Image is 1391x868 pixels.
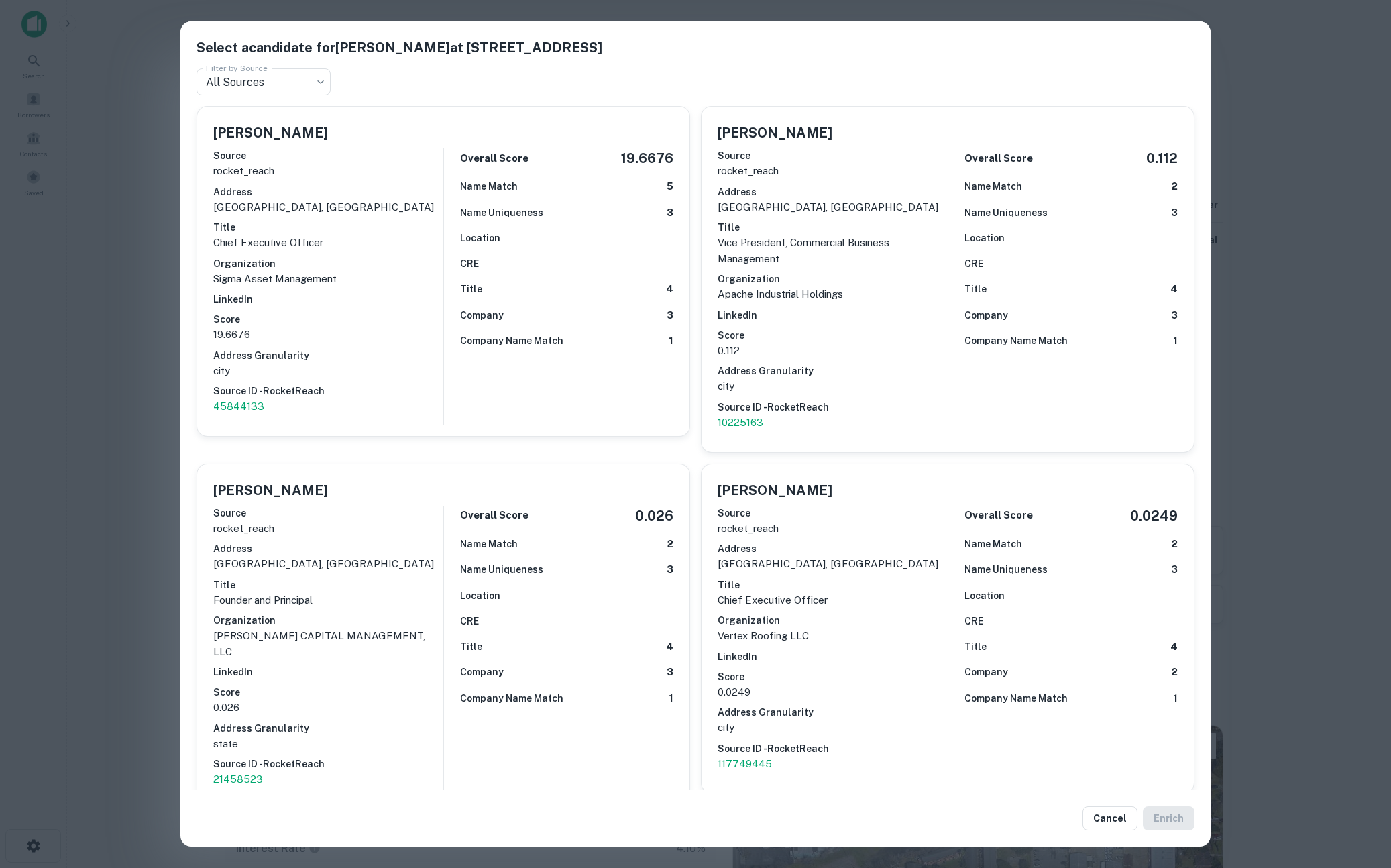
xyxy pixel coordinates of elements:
[1146,148,1178,168] h5: 0.112
[460,537,518,551] h6: Name Match
[718,741,948,756] h6: Source ID - RocketReach
[718,364,948,378] h6: Address Granularity
[1171,562,1178,578] h6: 3
[666,282,673,297] h6: 4
[964,282,987,296] h6: Title
[667,537,673,552] h6: 2
[964,588,1005,603] h6: Location
[213,521,443,537] p: rocket_reach
[213,327,443,343] p: 19.6676
[667,308,673,323] h6: 3
[718,669,948,684] h6: Score
[964,639,987,654] h6: Title
[1170,282,1178,297] h6: 4
[213,592,443,608] p: Founder and Principal
[718,415,948,431] a: 10225163
[213,578,443,592] h6: Title
[460,308,504,323] h6: Company
[718,628,948,644] p: Vertex Roofing LLC
[197,68,331,95] div: All Sources
[964,179,1022,194] h6: Name Match
[213,363,443,379] p: city
[718,286,948,303] p: Apache Industrial Holdings
[718,123,832,143] h5: [PERSON_NAME]
[964,665,1008,680] h6: Company
[718,541,948,556] h6: Address
[206,62,268,74] label: Filter by Source
[213,199,443,215] p: [GEOGRAPHIC_DATA], [GEOGRAPHIC_DATA]
[718,148,948,163] h6: Source
[964,508,1033,523] h6: Overall Score
[213,556,443,572] p: [GEOGRAPHIC_DATA], [GEOGRAPHIC_DATA]
[964,614,983,629] h6: CRE
[213,665,443,680] h6: LinkedIn
[718,328,948,343] h6: Score
[213,163,443,179] p: rocket_reach
[460,333,563,348] h6: Company Name Match
[666,639,673,655] h6: 4
[213,771,443,788] a: 21458523
[213,292,443,307] h6: LinkedIn
[1172,665,1178,680] h6: 2
[1324,761,1391,825] iframe: Chat Widget
[667,179,673,195] h6: 5
[460,179,518,194] h6: Name Match
[213,398,443,415] p: 45844133
[197,38,1194,58] h5: Select a candidate for [PERSON_NAME] at [STREET_ADDRESS]
[718,521,948,537] p: rocket_reach
[718,199,948,215] p: [GEOGRAPHIC_DATA], [GEOGRAPHIC_DATA]
[1171,205,1178,221] h6: 3
[667,205,673,221] h6: 3
[213,628,443,659] p: [PERSON_NAME] CAPITAL MANAGEMENT, LLC
[718,308,948,323] h6: LinkedIn
[718,684,948,700] p: 0.0249
[213,480,328,500] h5: [PERSON_NAME]
[669,691,673,706] h6: 1
[213,235,443,251] p: Chief Executive Officer
[964,562,1048,577] h6: Name Uniqueness
[213,256,443,271] h6: Organization
[964,231,1005,246] h6: Location
[964,256,983,271] h6: CRE
[718,400,948,415] h6: Source ID - RocketReach
[718,163,948,179] p: rocket_reach
[718,705,948,720] h6: Address Granularity
[460,151,528,166] h6: Overall Score
[1173,691,1178,706] h6: 1
[964,333,1068,348] h6: Company Name Match
[669,333,673,349] h6: 1
[718,343,948,359] p: 0.112
[460,691,563,706] h6: Company Name Match
[1172,537,1178,552] h6: 2
[718,235,948,266] p: Vice President, Commercial Business Management
[964,691,1068,706] h6: Company Name Match
[213,685,443,700] h6: Score
[718,220,948,235] h6: Title
[213,148,443,163] h6: Source
[718,578,948,592] h6: Title
[213,613,443,628] h6: Organization
[213,220,443,235] h6: Title
[213,721,443,736] h6: Address Granularity
[460,256,479,271] h6: CRE
[718,506,948,521] h6: Source
[667,562,673,578] h6: 3
[1170,639,1178,655] h6: 4
[213,736,443,752] p: state
[460,588,500,603] h6: Location
[718,720,948,736] p: city
[213,271,443,287] p: Sigma Asset Management
[460,562,543,577] h6: Name Uniqueness
[964,205,1048,220] h6: Name Uniqueness
[718,378,948,394] p: city
[460,665,504,680] h6: Company
[718,480,832,500] h5: [PERSON_NAME]
[718,756,948,772] p: 117749445
[964,308,1008,323] h6: Company
[460,508,528,523] h6: Overall Score
[718,272,948,286] h6: Organization
[213,700,443,716] p: 0.026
